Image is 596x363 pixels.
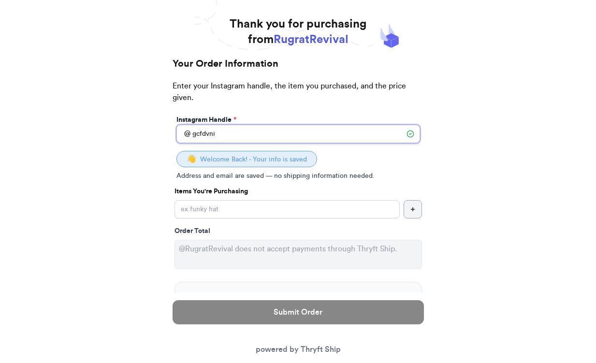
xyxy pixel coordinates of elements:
[174,200,400,218] input: ex.funky hat
[176,125,190,143] div: @
[274,34,349,45] span: RugratRevival
[187,155,196,163] span: 👋
[200,156,307,163] span: Welcome Back! - Your info is saved
[173,57,424,80] h2: Your Order Information
[174,187,422,196] p: Items You're Purchasing
[256,346,341,353] a: powered by Thryft Ship
[176,115,236,125] label: Instagram Handle
[183,290,414,302] h3: Start an Open Bag?
[174,226,422,236] div: Order Total
[173,80,424,113] p: Enter your Instagram handle, the item you purchased, and the price given.
[230,16,366,47] h1: Thank you for purchasing from
[176,171,420,181] p: Address and email are saved — no shipping information needed.
[173,300,424,324] button: Submit Order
